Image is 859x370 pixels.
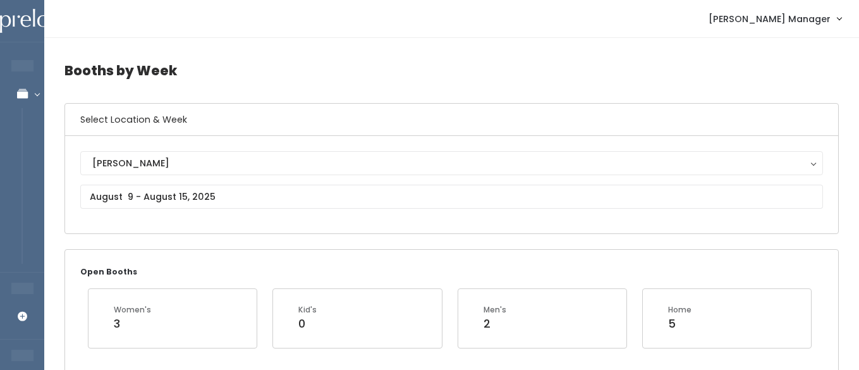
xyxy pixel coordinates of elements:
[668,304,691,316] div: Home
[114,304,151,316] div: Women's
[484,316,506,332] div: 2
[80,151,823,175] button: [PERSON_NAME]
[92,156,811,170] div: [PERSON_NAME]
[80,185,823,209] input: August 9 - August 15, 2025
[709,12,831,26] span: [PERSON_NAME] Manager
[696,5,854,32] a: [PERSON_NAME] Manager
[65,104,838,136] h6: Select Location & Week
[298,304,317,316] div: Kid's
[298,316,317,332] div: 0
[484,304,506,316] div: Men's
[114,316,151,332] div: 3
[668,316,691,332] div: 5
[64,53,839,88] h4: Booths by Week
[80,266,137,277] small: Open Booths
